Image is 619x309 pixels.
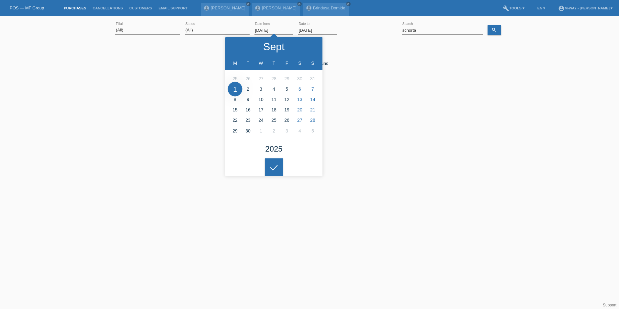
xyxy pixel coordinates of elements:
[247,2,250,6] i: close
[155,6,191,10] a: Email Support
[555,6,616,10] a: account_circlem-way - [PERSON_NAME] ▾
[297,2,302,6] a: close
[534,6,548,10] a: EN ▾
[488,25,501,35] a: search
[603,303,616,307] a: Support
[313,6,345,10] a: Brindusa Domide
[89,6,126,10] a: Cancellations
[346,2,351,6] a: close
[491,27,497,32] i: search
[298,2,301,6] i: close
[503,5,509,12] i: build
[265,145,282,153] div: 2025
[61,6,89,10] a: Purchases
[115,51,504,66] div: No purchases found
[263,41,285,52] div: Sept
[246,2,251,6] a: close
[211,6,245,10] a: [PERSON_NAME]
[558,5,565,12] i: account_circle
[500,6,528,10] a: buildTools ▾
[262,6,297,10] a: [PERSON_NAME]
[347,2,350,6] i: close
[10,6,44,10] a: POS — MF Group
[126,6,155,10] a: Customers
